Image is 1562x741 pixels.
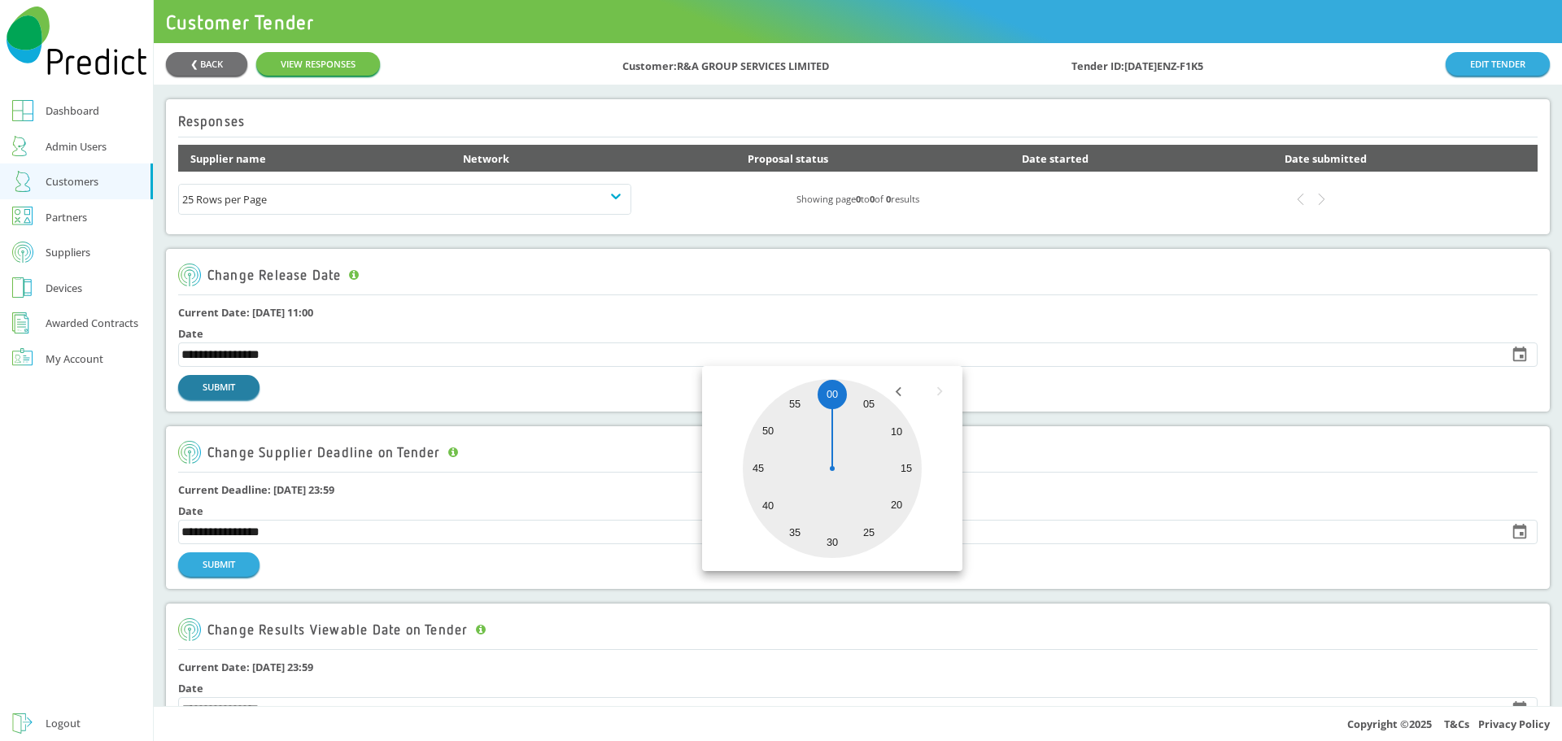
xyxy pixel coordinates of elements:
[1504,517,1536,548] button: Choose date, selected date is Oct 17, 2025
[178,114,246,129] h2: Responses
[178,552,260,576] button: SUBMIT
[178,480,1538,499] h1: Current Deadline: [DATE] 23:59
[46,101,99,120] div: Dashboard
[856,193,861,205] b: 0
[1444,717,1469,731] a: T&Cs
[657,149,918,168] div: Proposal status
[1504,339,1536,371] button: Choose date, selected date is Oct 6, 2025
[182,190,627,209] div: 25 Rows per Page
[886,193,891,205] b: 0
[46,713,81,733] div: Logout
[943,149,1167,168] div: Date started
[46,349,103,368] div: My Account
[7,7,147,75] img: Predict Mobile
[178,505,1538,517] h4: Date
[178,303,1538,322] h1: Current Date: [DATE] 11:00
[46,137,107,156] div: Admin Users
[178,441,459,464] div: Change Supplier Deadline on Tender
[46,278,82,298] div: Devices
[1071,51,1203,76] div: Tender ID: [DATE]ENZ-F1K5
[1478,717,1550,731] a: Privacy Policy
[256,52,380,76] a: VIEW RESPONSES
[631,190,1084,209] div: Showing page to of results
[46,242,90,262] div: Suppliers
[178,264,360,287] div: Change Release Date
[1446,52,1550,76] a: EDIT TENDER
[46,313,138,333] div: Awarded Contracts
[885,378,912,405] button: open previous view
[166,52,247,76] button: ❮ BACK
[463,149,632,168] div: Network
[178,328,1538,340] h4: Date
[178,657,1538,677] h1: Current Date: [DATE] 23:59
[1192,149,1459,168] div: Date submitted
[1504,694,1536,726] button: Choose date, selected date is Oct 21, 2025
[46,172,98,191] div: Customers
[870,193,875,205] b: 0
[178,375,260,399] button: SUBMIT
[178,618,486,642] div: Change Results Viewable Date on Tender
[622,51,829,76] div: Customer: R&A GROUP SERVICES LIMITED
[178,682,1538,695] h4: Date
[46,207,87,227] div: Partners
[190,149,439,168] div: Supplier name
